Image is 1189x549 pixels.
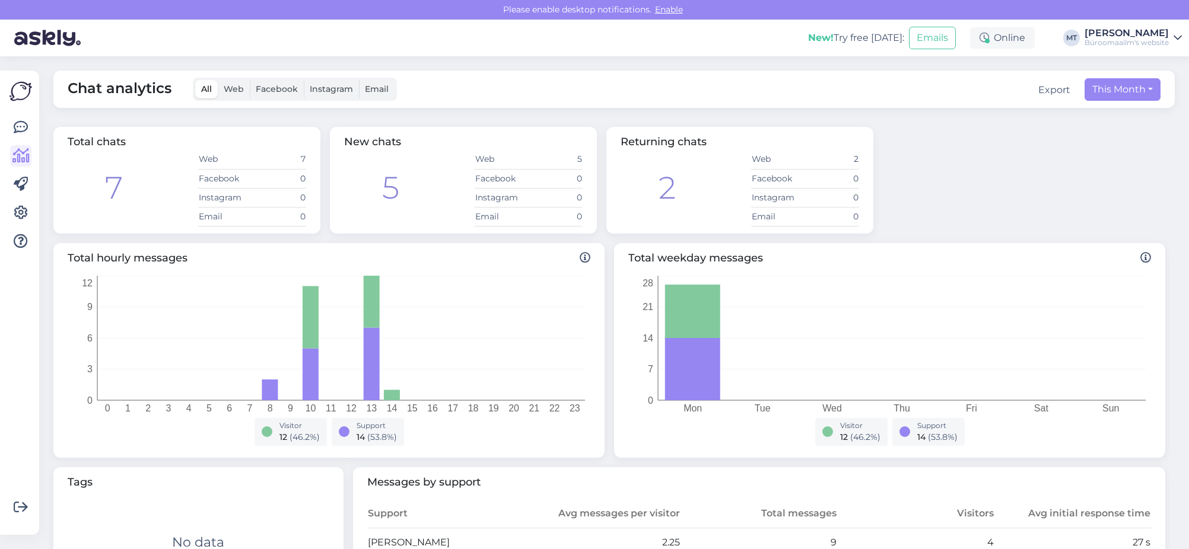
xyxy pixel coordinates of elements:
[367,474,1152,490] span: Messages by support
[966,403,977,413] tspan: Fri
[475,169,529,188] td: Facebook
[252,188,306,207] td: 0
[822,403,842,413] tspan: Wed
[290,432,320,442] span: ( 46.2 %)
[840,420,880,431] div: Visitor
[840,432,848,442] span: 12
[252,207,306,226] td: 0
[805,188,859,207] td: 0
[805,207,859,226] td: 0
[252,169,306,188] td: 0
[488,403,499,413] tspan: 19
[227,403,232,413] tspan: 6
[529,403,539,413] tspan: 21
[247,403,252,413] tspan: 7
[808,31,904,45] div: Try free [DATE]:
[279,420,320,431] div: Visitor
[82,277,93,288] tspan: 12
[751,188,805,207] td: Instagram
[306,403,316,413] tspan: 10
[68,474,329,490] span: Tags
[357,432,365,442] span: 14
[367,432,397,442] span: ( 53.8 %)
[186,403,192,413] tspan: 4
[224,84,244,94] span: Web
[643,302,653,312] tspan: 21
[145,403,151,413] tspan: 2
[1063,30,1080,46] div: MT
[681,500,837,528] th: Total messages
[198,207,252,226] td: Email
[344,135,401,148] span: New chats
[87,364,93,374] tspan: 3
[198,188,252,207] td: Instagram
[475,207,529,226] td: Email
[326,403,336,413] tspan: 11
[357,420,397,431] div: Support
[648,395,653,405] tspan: 0
[894,403,910,413] tspan: Thu
[288,403,293,413] tspan: 9
[198,150,252,169] td: Web
[1034,403,1049,413] tspan: Sat
[252,150,306,169] td: 7
[643,277,653,288] tspan: 28
[310,84,353,94] span: Instagram
[751,207,805,226] td: Email
[643,333,653,343] tspan: 14
[256,84,298,94] span: Facebook
[751,169,805,188] td: Facebook
[198,169,252,188] td: Facebook
[68,135,126,148] span: Total chats
[387,403,398,413] tspan: 14
[279,432,287,442] span: 12
[917,420,958,431] div: Support
[268,403,273,413] tspan: 8
[206,403,212,413] tspan: 5
[994,500,1151,528] th: Avg initial response time
[1085,38,1169,47] div: Büroomaailm's website
[659,165,676,211] div: 2
[367,500,524,528] th: Support
[87,302,93,312] tspan: 9
[87,333,93,343] tspan: 6
[751,150,805,169] td: Web
[475,188,529,207] td: Instagram
[648,364,653,374] tspan: 7
[427,403,438,413] tspan: 16
[105,403,110,413] tspan: 0
[909,27,956,49] button: Emails
[850,432,880,442] span: ( 46.2 %)
[366,403,377,413] tspan: 13
[468,403,479,413] tspan: 18
[529,150,583,169] td: 5
[1085,28,1182,47] a: [PERSON_NAME]Büroomaailm's website
[549,403,560,413] tspan: 22
[651,4,686,15] span: Enable
[621,135,707,148] span: Returning chats
[125,403,131,413] tspan: 1
[105,165,123,211] div: 7
[508,403,519,413] tspan: 20
[755,403,771,413] tspan: Tue
[805,150,859,169] td: 2
[382,165,399,211] div: 5
[529,188,583,207] td: 0
[201,84,212,94] span: All
[928,432,958,442] span: ( 53.8 %)
[917,432,926,442] span: 14
[407,403,418,413] tspan: 15
[68,250,590,266] span: Total hourly messages
[1085,78,1161,101] button: This Month
[1085,28,1169,38] div: [PERSON_NAME]
[524,500,681,528] th: Avg messages per visitor
[683,403,702,413] tspan: Mon
[808,32,834,43] b: New!
[529,169,583,188] td: 0
[805,169,859,188] td: 0
[970,27,1035,49] div: Online
[1038,83,1070,97] button: Export
[68,78,171,101] span: Chat analytics
[837,500,994,528] th: Visitors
